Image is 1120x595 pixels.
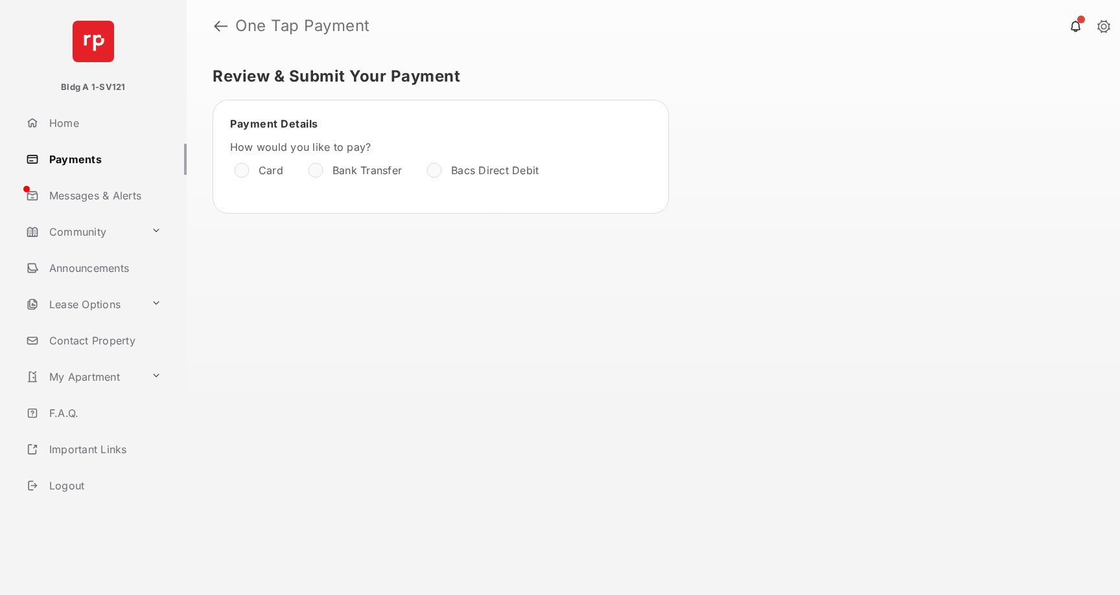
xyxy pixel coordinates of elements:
[21,107,187,139] a: Home
[21,398,187,429] a: F.A.Q.
[21,216,146,247] a: Community
[451,164,539,177] label: Bacs Direct Debit
[21,144,187,175] a: Payments
[21,434,167,465] a: Important Links
[21,361,146,392] a: My Apartment
[21,180,187,211] a: Messages & Alerts
[61,81,125,94] p: Bldg A 1-SV121
[230,140,619,153] label: How would you like to pay?
[21,470,187,501] a: Logout
[21,289,146,320] a: Lease Options
[21,253,187,284] a: Announcements
[332,164,402,177] label: Bank Transfer
[230,117,318,130] span: Payment Details
[21,325,187,356] a: Contact Property
[235,18,370,34] strong: One Tap Payment
[213,69,1084,84] h5: Review & Submit Your Payment
[73,21,114,62] img: svg+xml;base64,PHN2ZyB4bWxucz0iaHR0cDovL3d3dy53My5vcmcvMjAwMC9zdmciIHdpZHRoPSI2NCIgaGVpZ2h0PSI2NC...
[259,164,283,177] label: Card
